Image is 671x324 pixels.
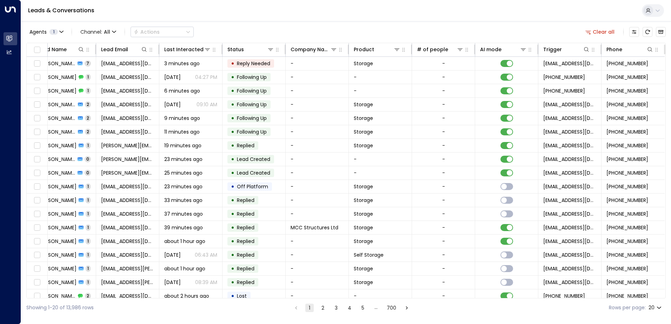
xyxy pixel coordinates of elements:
[286,70,349,84] td: -
[606,60,648,67] span: +447973508031
[33,251,41,259] span: Toggle select row
[101,45,128,54] div: Lead Email
[543,251,596,258] span: leads@space-station.co.uk
[164,87,200,94] span: 6 minutes ago
[629,27,639,37] button: Customize
[101,87,154,94] span: davidokten@hotmail.com
[442,169,445,176] div: -
[101,265,154,272] span: matt.trimble@live.co.uk
[237,183,268,190] span: Off Platform
[543,74,585,81] span: +447973508031
[38,210,77,217] span: Mark Griffiths
[442,87,445,94] div: -
[543,238,596,245] span: leads@space-station.co.uk
[49,29,58,35] span: 1
[101,238,154,245] span: jibarlow@hotmail.co.uk
[38,60,75,67] span: Autherine Harris-Bosancic
[164,279,181,286] span: Sep 26, 2025
[164,74,181,81] span: Sep 26, 2025
[33,223,41,232] span: Toggle select row
[86,238,91,244] span: 1
[33,292,41,301] span: Toggle select row
[237,292,247,299] span: Lost
[417,45,448,54] div: # of people
[38,224,77,231] span: Cliff Cairns
[286,153,349,166] td: -
[354,251,384,258] span: Self Storage
[354,101,373,108] span: Storage
[85,156,91,162] span: 0
[195,279,217,286] p: 08:39 AM
[349,166,412,180] td: -
[101,128,154,135] span: mahmoudeg@mail.com
[237,87,267,94] span: Following Up
[442,142,445,149] div: -
[286,194,349,207] td: -
[164,210,203,217] span: 37 minutes ago
[231,153,234,165] div: •
[442,115,445,122] div: -
[286,139,349,152] td: -
[33,114,41,123] span: Toggle select row
[345,304,354,312] button: Go to page 4
[417,45,464,54] div: # of people
[104,29,110,35] span: All
[606,45,622,54] div: Phone
[38,142,77,149] span: Salvatore Di Domenico
[231,112,234,124] div: •
[656,27,666,37] button: Archived Leads
[227,45,244,54] div: Status
[583,27,618,37] button: Clear all
[349,84,412,97] td: -
[354,197,373,204] span: Storage
[372,304,380,312] div: …
[38,169,75,176] span: Salvatore Di Domenico
[237,142,254,149] span: Replied
[543,45,590,54] div: Trigger
[85,101,91,107] span: 2
[33,46,41,54] span: Toggle select all
[286,57,349,70] td: -
[164,115,200,122] span: 9 minutes ago
[164,60,200,67] span: 3 minutes ago
[231,208,234,220] div: •
[86,224,91,230] span: 1
[480,45,501,54] div: AI mode
[543,87,585,94] span: +447980271355
[86,197,91,203] span: 1
[101,45,148,54] div: Lead Email
[291,224,338,231] span: MCC Structures Ltd
[101,183,154,190] span: info.mediregs@gmail.com
[291,45,330,54] div: Company Name
[38,197,77,204] span: Anastasia BAINBRIDGE
[543,197,596,204] span: leads@space-station.co.uk
[606,197,648,204] span: +447568405354
[606,156,648,163] span: +447412913989
[33,264,41,273] span: Toggle select row
[286,180,349,193] td: -
[286,84,349,97] td: -
[237,251,254,258] span: Replied
[359,304,367,312] button: Go to page 5
[286,235,349,248] td: -
[231,249,234,261] div: •
[543,183,596,190] span: leads@space-station.co.uk
[543,142,596,149] span: leads@space-station.co.uk
[164,183,202,190] span: 23 minutes ago
[606,169,648,176] span: +447412913989
[33,237,41,246] span: Toggle select row
[286,207,349,221] td: -
[164,292,209,299] span: about 2 hours ago
[606,74,648,81] span: +447973508031
[164,197,202,204] span: 33 minutes ago
[86,265,91,271] span: 1
[606,292,648,299] span: +447475373148
[164,251,181,258] span: Jun 04, 2025
[101,169,154,176] span: salvatore.didomenico1991@hotmail.com
[606,115,648,122] span: +447515777804
[101,279,154,286] span: matt.trimble@live.co.uk
[606,279,648,286] span: +447928676123
[101,224,154,231] span: cliff@mccstructuresltd.co.uk
[543,279,596,286] span: leads@space-station.co.uk
[85,115,91,121] span: 2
